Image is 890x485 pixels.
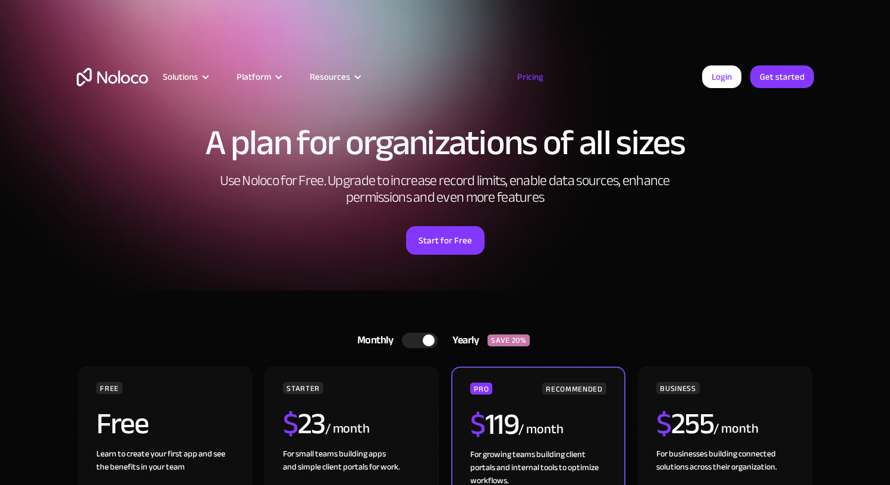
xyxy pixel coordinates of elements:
[342,331,402,349] div: Monthly
[438,331,488,349] div: Yearly
[325,420,370,439] div: / month
[207,173,683,206] h2: Use Noloco for Free. Upgrade to increase record limits, enable data sources, enhance permissions ...
[702,65,741,88] a: Login
[77,68,148,86] a: home
[542,383,606,395] div: RECOMMENDED
[470,396,485,452] span: $
[488,334,530,346] div: SAVE 20%
[222,69,295,85] div: Platform
[656,382,699,394] div: BUSINESS
[470,409,518,439] h2: 119
[518,420,563,439] div: / month
[295,69,374,85] div: Resources
[656,409,713,439] h2: 255
[77,125,814,161] h1: A plan for organizations of all sizes
[148,69,222,85] div: Solutions
[470,383,492,395] div: PRO
[750,65,814,88] a: Get started
[656,396,671,452] span: $
[96,409,148,439] h2: Free
[237,69,271,85] div: Platform
[406,226,485,255] a: Start for Free
[283,382,323,394] div: STARTER
[310,69,350,85] div: Resources
[283,409,325,439] h2: 23
[283,396,298,452] span: $
[96,382,122,394] div: FREE
[502,69,558,85] a: Pricing
[163,69,198,85] div: Solutions
[713,420,758,439] div: / month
